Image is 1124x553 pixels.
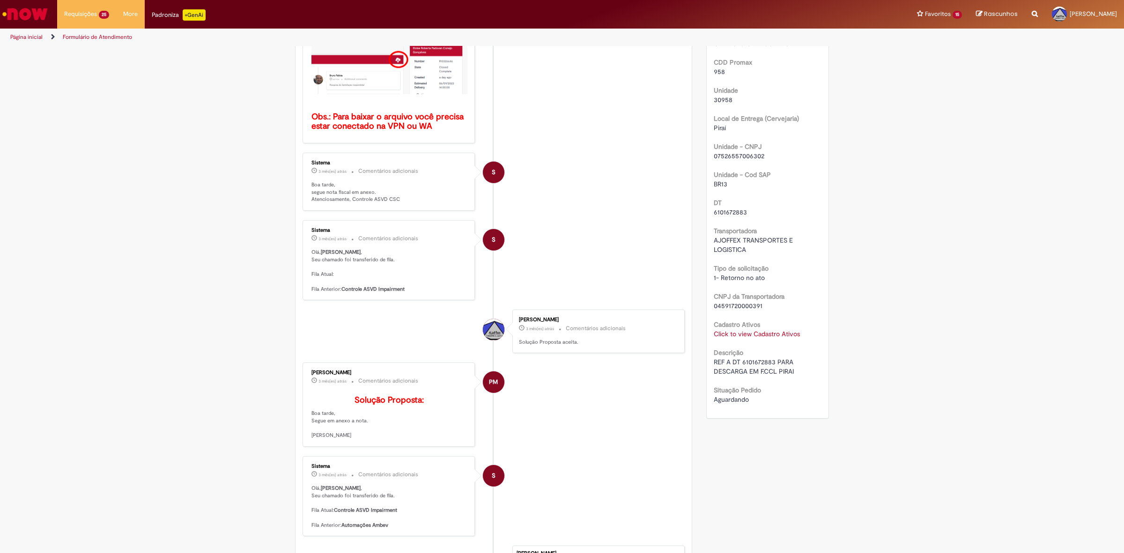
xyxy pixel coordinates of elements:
[714,227,757,235] b: Transportadora
[10,33,43,41] a: Página inicial
[318,472,347,478] time: 28/05/2025 14:30:06
[714,395,749,404] span: Aguardando
[1,5,49,23] img: ServiceNow
[123,9,138,19] span: More
[714,142,762,151] b: Unidade - CNPJ
[483,229,504,251] div: System
[334,507,397,514] b: Controle ASVD Impairment
[984,9,1018,18] span: Rascunhos
[318,378,347,384] span: 3 mês(es) atrás
[311,228,467,233] div: Sistema
[311,249,467,293] p: Olá, , Seu chamado foi transferido de fila. Fila Atual: Fila Anterior:
[953,11,962,19] span: 15
[714,208,747,216] span: 6101672883
[358,471,418,479] small: Comentários adicionais
[714,292,784,301] b: CNPJ da Transportadora
[321,249,361,256] b: [PERSON_NAME]
[355,395,424,406] b: Solução Proposta:
[714,58,752,66] b: CDD Promax
[321,485,361,492] b: [PERSON_NAME]
[483,465,504,487] div: System
[318,378,347,384] time: 28/05/2025 14:36:16
[1070,10,1117,18] span: [PERSON_NAME]
[341,522,388,529] b: Automações Ambev
[311,396,467,439] p: Boa tarde, Segue em anexo a nota. [PERSON_NAME]
[714,320,760,329] b: Cadastro Ativos
[318,169,347,174] span: 3 mês(es) atrás
[483,162,504,183] div: System
[63,33,132,41] a: Formulário de Atendimento
[311,23,467,94] img: x_mdbda_azure_blob.picture2.png
[358,377,418,385] small: Comentários adicionais
[311,181,467,203] p: Boa tarde, segue nota fiscal em anexo. Atenciosamente, Controle ASVD CSC
[492,229,495,251] span: S
[714,236,795,254] span: AJOFFEX TRANSPORTES E LOGISTICA
[311,160,467,166] div: Sistema
[492,465,495,487] span: S
[714,86,738,95] b: Unidade
[519,339,675,346] p: Solução Proposta aceita.
[318,236,347,242] time: 04/06/2025 03:21:50
[714,96,732,104] span: 30958
[714,67,725,76] span: 958
[358,235,418,243] small: Comentários adicionais
[519,317,675,323] div: [PERSON_NAME]
[483,371,504,393] div: Paola Machado
[714,199,722,207] b: DT
[152,9,206,21] div: Padroniza
[311,464,467,469] div: Sistema
[64,9,97,19] span: Requisições
[311,485,467,529] p: Olá, , Seu chamado foi transferido de fila. Fila Atual: Fila Anterior:
[714,302,762,310] span: 04591720000391
[714,180,727,188] span: BR13
[714,348,743,357] b: Descrição
[714,273,765,282] span: 1- Retorno no ato
[714,152,764,160] span: 07526557006302
[311,370,467,376] div: [PERSON_NAME]
[714,39,791,48] span: CDD Pavuna - F. CCL Pirai
[318,169,347,174] time: 04/06/2025 03:22:37
[526,326,554,332] time: 02/06/2025 09:12:58
[714,114,799,123] b: Local de Entrega (Cervejaria)
[925,9,951,19] span: Favoritos
[566,324,626,332] small: Comentários adicionais
[714,386,761,394] b: Situação Pedido
[183,9,206,21] p: +GenAi
[318,236,347,242] span: 3 mês(es) atrás
[341,286,405,293] b: Controle ASVD Impairment
[7,29,742,46] ul: Trilhas de página
[318,472,347,478] span: 3 mês(es) atrás
[714,330,800,338] a: Click to view Cadastro Ativos
[489,371,498,393] span: PM
[526,326,554,332] span: 3 mês(es) atrás
[714,358,795,376] span: REF A DT 6101672883 PARA DESCARGA EM F.CCL PIRAI
[492,161,495,184] span: S
[714,124,726,132] span: Piraí
[976,10,1018,19] a: Rascunhos
[99,11,109,19] span: 25
[714,170,771,179] b: Unidade - Cod SAP
[358,167,418,175] small: Comentários adicionais
[311,111,466,132] b: Obs.: Para baixar o arquivo você precisa estar conectado na VPN ou WA
[714,264,769,273] b: Tipo de solicitação
[483,319,504,340] div: Carlos Nunes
